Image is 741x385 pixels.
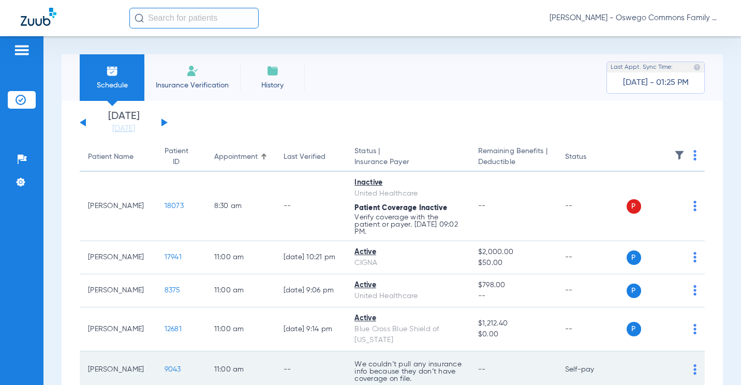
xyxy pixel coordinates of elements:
[557,307,627,351] td: --
[275,172,347,241] td: --
[550,13,720,23] span: [PERSON_NAME] - Oswego Commons Family Dental
[478,202,486,210] span: --
[627,250,641,265] span: P
[206,241,275,274] td: 11:00 AM
[354,214,462,235] p: Verify coverage with the patient or payer. [DATE] 09:02 PM.
[275,241,347,274] td: [DATE] 10:21 PM
[478,258,549,269] span: $50.00
[165,325,182,333] span: 12681
[80,274,156,307] td: [PERSON_NAME]
[478,280,549,291] span: $798.00
[80,241,156,274] td: [PERSON_NAME]
[206,172,275,241] td: 8:30 AM
[354,258,462,269] div: CIGNA
[13,44,30,56] img: hamburger-icon
[88,152,134,162] div: Patient Name
[354,324,462,346] div: Blue Cross Blue Shield of [US_STATE]
[266,65,279,77] img: History
[165,366,181,373] span: 9043
[354,177,462,188] div: Inactive
[88,152,148,162] div: Patient Name
[693,64,701,71] img: last sync help info
[693,150,696,160] img: group-dot-blue.svg
[470,143,557,172] th: Remaining Benefits |
[93,124,155,134] a: [DATE]
[478,157,549,168] span: Deductible
[135,13,144,23] img: Search Icon
[354,280,462,291] div: Active
[693,201,696,211] img: group-dot-blue.svg
[478,329,549,340] span: $0.00
[106,65,118,77] img: Schedule
[674,150,685,160] img: filter.svg
[129,8,259,28] input: Search for patients
[152,80,232,91] span: Insurance Verification
[478,291,549,302] span: --
[354,313,462,324] div: Active
[93,111,155,134] li: [DATE]
[557,274,627,307] td: --
[206,307,275,351] td: 11:00 AM
[275,307,347,351] td: [DATE] 9:14 PM
[214,152,267,162] div: Appointment
[165,146,188,168] div: Patient ID
[165,287,181,294] span: 8375
[557,143,627,172] th: Status
[693,252,696,262] img: group-dot-blue.svg
[693,324,696,334] img: group-dot-blue.svg
[693,364,696,375] img: group-dot-blue.svg
[478,366,486,373] span: --
[627,199,641,214] span: P
[557,241,627,274] td: --
[21,8,56,26] img: Zuub Logo
[693,285,696,295] img: group-dot-blue.svg
[623,78,689,88] span: [DATE] - 01:25 PM
[354,157,462,168] span: Insurance Payer
[354,291,462,302] div: United Healthcare
[478,318,549,329] span: $1,212.40
[627,322,641,336] span: P
[557,172,627,241] td: --
[248,80,297,91] span: History
[284,152,325,162] div: Last Verified
[354,188,462,199] div: United Healthcare
[611,62,673,72] span: Last Appt. Sync Time:
[165,146,198,168] div: Patient ID
[354,247,462,258] div: Active
[284,152,338,162] div: Last Verified
[165,254,182,261] span: 17941
[346,143,470,172] th: Status |
[478,247,549,258] span: $2,000.00
[186,65,199,77] img: Manual Insurance Verification
[275,274,347,307] td: [DATE] 9:06 PM
[214,152,258,162] div: Appointment
[354,361,462,382] p: We couldn’t pull any insurance info because they don’t have coverage on file.
[206,274,275,307] td: 11:00 AM
[80,307,156,351] td: [PERSON_NAME]
[80,172,156,241] td: [PERSON_NAME]
[627,284,641,298] span: P
[87,80,137,91] span: Schedule
[165,202,184,210] span: 18073
[354,204,447,212] span: Patient Coverage Inactive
